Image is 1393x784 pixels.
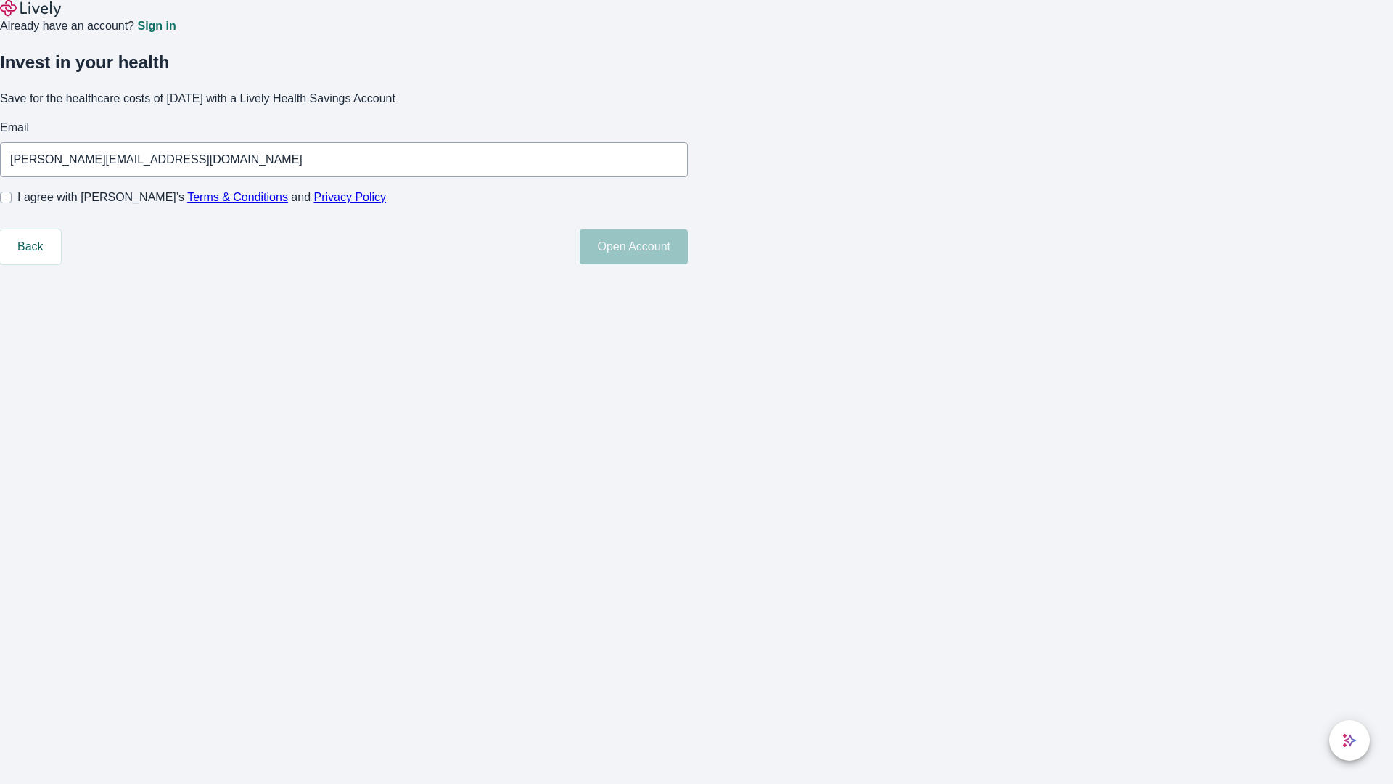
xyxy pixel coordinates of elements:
[187,191,288,203] a: Terms & Conditions
[17,189,386,206] span: I agree with [PERSON_NAME]’s and
[314,191,387,203] a: Privacy Policy
[1329,720,1370,761] button: chat
[1342,733,1357,748] svg: Lively AI Assistant
[137,20,176,32] a: Sign in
